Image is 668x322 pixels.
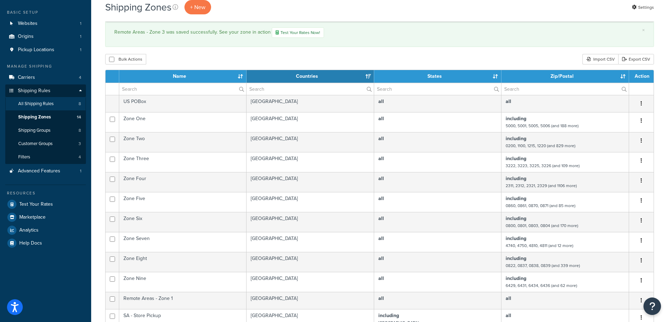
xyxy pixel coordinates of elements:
td: Zone Nine [119,272,247,292]
b: including [378,312,399,319]
td: [GEOGRAPHIC_DATA] [247,95,374,112]
small: 2311, 2312, 2321, 2329 (and 1106 more) [506,183,577,189]
span: Pickup Locations [18,47,54,53]
b: including [506,215,526,222]
span: Analytics [19,227,39,233]
b: all [378,235,384,242]
span: Filters [18,154,30,160]
b: all [378,275,384,282]
button: Open Resource Center [643,297,661,315]
td: Remote Areas - Zone 1 [119,292,247,309]
li: Advanced Features [5,165,86,178]
small: 0860, 0861, 0870, 0871 (and 85 more) [506,203,575,209]
b: including [506,155,526,162]
b: all [378,98,384,105]
span: Customer Groups [18,141,53,147]
b: all [378,175,384,182]
span: Carriers [18,75,35,81]
a: × [642,27,645,33]
th: Zip/Postal: activate to sort column ascending [501,70,629,83]
small: 4740, 4750, 4810, 4811 (and 12 more) [506,242,573,249]
span: 4 [79,75,81,81]
a: Shipping Groups 8 [5,124,86,137]
span: 4 [79,154,81,160]
span: 1 [80,34,81,40]
a: Settings [632,2,654,12]
th: States: activate to sort column ascending [374,70,501,83]
li: Help Docs [5,237,86,249]
span: Test Your Rates [19,201,53,207]
small: 5000, 5001, 5005, 5006 (and 188 more) [506,123,579,129]
span: 1 [80,47,81,53]
td: [GEOGRAPHIC_DATA] [247,132,374,152]
th: Countries: activate to sort column ascending [247,70,374,83]
a: Advanced Features 1 [5,165,86,178]
b: including [506,115,526,122]
span: Shipping Groups [18,128,50,133]
b: including [506,255,526,262]
td: [GEOGRAPHIC_DATA] [247,292,374,309]
div: Resources [5,190,86,196]
td: Zone Three [119,152,247,172]
th: Name: activate to sort column ascending [119,70,247,83]
b: including [506,175,526,182]
li: Shipping Zones [5,111,86,124]
input: Search [501,83,629,95]
b: including [506,135,526,142]
span: + New [190,3,205,11]
li: Origins [5,30,86,43]
span: Help Docs [19,240,42,246]
a: Test Your Rates [5,198,86,211]
td: Zone Seven [119,232,247,252]
td: [GEOGRAPHIC_DATA] [247,252,374,272]
small: 3222, 3223, 3225, 3226 (and 109 more) [506,163,580,169]
b: including [506,235,526,242]
input: Search [119,83,246,95]
small: 0822, 0837, 0838, 0839 (and 339 more) [506,262,580,269]
td: [GEOGRAPHIC_DATA] [247,272,374,292]
li: Pickup Locations [5,43,86,56]
span: Shipping Zones [18,114,51,120]
b: all [506,295,511,302]
a: Pickup Locations 1 [5,43,86,56]
span: 1 [80,168,81,174]
a: Analytics [5,224,86,237]
li: Carriers [5,71,86,84]
a: Marketplace [5,211,86,224]
div: Manage Shipping [5,63,86,69]
b: all [378,195,384,202]
b: all [378,255,384,262]
small: 0800, 0801, 0803, 0804 (and 170 more) [506,222,578,229]
td: Zone Two [119,132,247,152]
a: Filters 4 [5,151,86,164]
a: Test Your Rates Now! [272,27,324,38]
td: Zone One [119,112,247,132]
b: all [378,215,384,222]
li: Filters [5,151,86,164]
b: all [506,312,511,319]
small: 6429, 6431, 6434, 6436 (and 62 more) [506,282,577,289]
b: all [378,155,384,162]
td: [GEOGRAPHIC_DATA] [247,112,374,132]
span: Websites [18,21,38,27]
span: 8 [79,128,81,133]
div: Import CSV [582,54,618,64]
span: 1 [80,21,81,27]
h1: Shipping Zones [105,0,171,14]
th: Action [629,70,654,83]
td: [GEOGRAPHIC_DATA] [247,232,374,252]
a: Shipping Zones 14 [5,111,86,124]
span: 3 [79,141,81,147]
td: US POBox [119,95,247,112]
td: Zone Eight [119,252,247,272]
span: All Shipping Rules [18,101,54,107]
a: All Shipping Rules 8 [5,97,86,110]
span: 14 [77,114,81,120]
a: Export CSV [618,54,654,64]
button: Bulk Actions [105,54,146,64]
td: [GEOGRAPHIC_DATA] [247,152,374,172]
b: all [506,98,511,105]
b: including [506,195,526,202]
span: Marketplace [19,214,46,220]
td: Zone Five [119,192,247,212]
